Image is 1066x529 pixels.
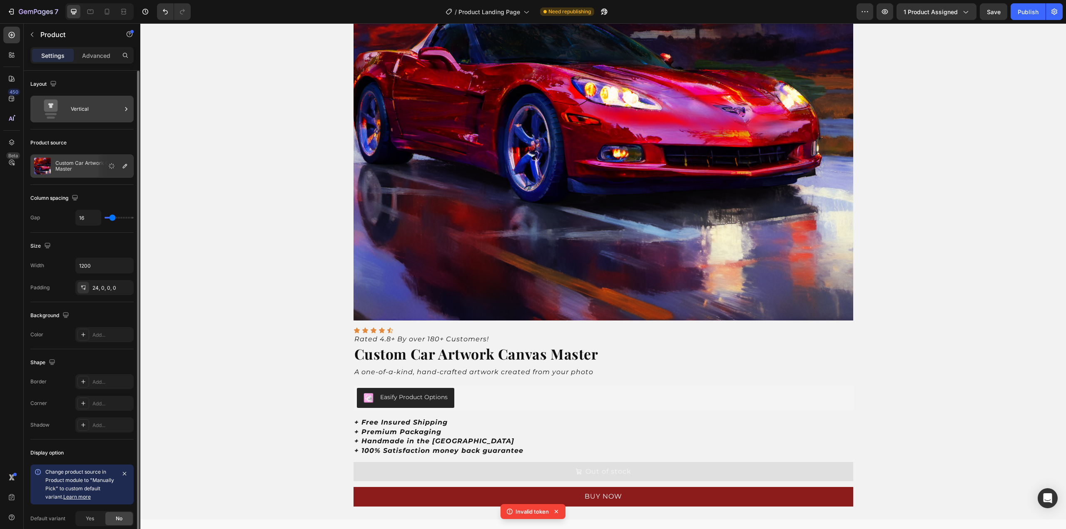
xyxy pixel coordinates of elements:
div: Publish [1018,7,1039,16]
div: Layout [30,79,58,90]
div: Beta [6,152,20,159]
span: 1 product assigned [904,7,958,16]
strong: + Handmade in the [GEOGRAPHIC_DATA] [214,414,374,422]
button: Publish [1011,3,1046,20]
div: Gap [30,214,40,221]
div: Border [30,378,47,385]
img: product feature img [34,158,51,174]
a: Learn more [63,494,91,500]
span: Product Landing Page [458,7,520,16]
div: Add... [92,378,132,386]
div: Undo/Redo [157,3,191,20]
input: Auto [76,210,101,225]
h2: Custom Car Artwork Canvas Master [213,321,713,340]
button: Out of stock [213,439,713,458]
span: Yes [86,515,94,522]
p: Product [40,30,111,40]
div: Corner [30,400,47,407]
div: Add... [92,422,132,429]
iframe: Design area [140,23,1066,529]
div: Easify Product Options [240,370,307,378]
div: Padding [30,284,50,291]
div: Default variant [30,515,65,522]
div: Add... [92,331,132,339]
div: Background [30,310,71,321]
p: Invalid token [516,507,549,516]
strong: + Premium Packaging [214,405,301,412]
div: Add... [92,400,132,407]
span: Save [987,8,1001,15]
p: Advanced [82,51,110,60]
strong: + 100% Satisfaction money back guarantee [214,423,383,431]
p: Custom Car Artwork Canvas Master [55,160,130,172]
input: Auto [76,258,133,273]
button: 1 product assigned [897,3,976,20]
div: Out of stock [445,444,491,453]
span: No [116,515,122,522]
button: Save [980,3,1007,20]
div: Vertical [71,99,122,119]
div: 450 [8,89,20,95]
div: Shadow [30,421,50,429]
div: Display option [30,449,64,457]
p: Settings [41,51,65,60]
span: Need republishing [548,8,591,15]
button: Easify Product Options [217,365,314,385]
button: BUY NOW [213,464,713,483]
span: / [455,7,457,16]
strong: + Free Insured Shipping [214,395,307,403]
i: Rated 4.8+ By over 180+ Customers! [214,312,349,320]
div: Width [30,262,44,269]
div: Shape [30,357,57,368]
p: 7 [55,7,58,17]
div: Size [30,241,52,252]
span: Change product source in Product module to "Manually Pick" to custom default variant. [45,469,114,500]
button: 7 [3,3,62,20]
div: 24, 0, 0, 0 [92,284,132,292]
i: A one-of-a-kind, hand-crafted artwork created from your photo [214,345,453,353]
div: Product source [30,139,67,147]
div: Color [30,331,43,338]
div: Open Intercom Messenger [1038,488,1058,508]
div: BUY NOW [444,469,482,478]
div: Column spacing [30,193,80,204]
